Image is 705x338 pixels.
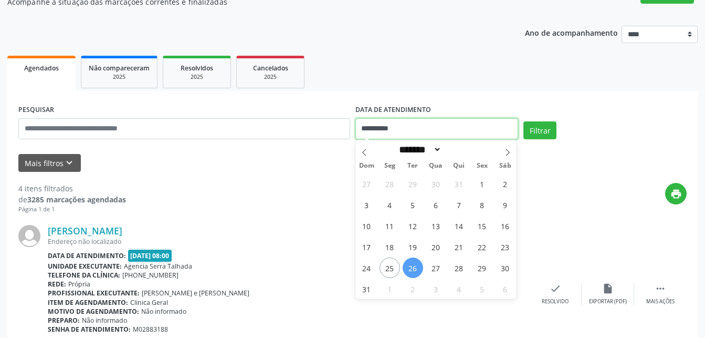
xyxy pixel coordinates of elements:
[124,262,192,271] span: Agencia Serra Talhada
[356,237,377,257] span: Agosto 17, 2025
[426,194,446,215] span: Agosto 6, 2025
[244,73,297,81] div: 2025
[48,289,140,298] b: Profissional executante:
[403,258,423,278] span: Agosto 26, 2025
[82,316,127,325] span: Não informado
[542,298,569,305] div: Resolvido
[130,298,168,307] span: Clinica Geral
[602,283,614,294] i: insert_drive_file
[550,283,561,294] i: check
[355,162,378,169] span: Dom
[18,205,126,214] div: Página 1 de 1
[380,279,400,299] span: Setembro 1, 2025
[380,216,400,236] span: Agosto 11, 2025
[447,162,470,169] span: Qui
[380,173,400,194] span: Julho 28, 2025
[48,298,128,307] b: Item de agendamento:
[141,307,186,316] span: Não informado
[426,173,446,194] span: Julho 30, 2025
[449,173,469,194] span: Julho 31, 2025
[18,154,81,172] button: Mais filtroskeyboard_arrow_down
[401,162,424,169] span: Ter
[495,237,515,257] span: Agosto 23, 2025
[378,162,401,169] span: Seg
[253,64,288,73] span: Cancelados
[133,325,168,334] span: M02883188
[403,279,423,299] span: Setembro 2, 2025
[495,216,515,236] span: Agosto 16, 2025
[356,173,377,194] span: Julho 27, 2025
[48,251,126,260] b: Data de atendimento:
[426,216,446,236] span: Agosto 13, 2025
[380,194,400,215] span: Agosto 4, 2025
[27,194,126,204] strong: 3285 marcações agendadas
[493,162,517,169] span: Sáb
[441,144,476,155] input: Year
[68,280,90,289] span: Própria
[48,237,529,246] div: Endereço não localizado
[122,271,178,280] span: [PHONE_NUMBER]
[355,102,431,118] label: DATA DE ATENDIMENTO
[89,64,150,73] span: Não compareceram
[525,26,618,39] p: Ano de acompanhamento
[64,157,75,169] i: keyboard_arrow_down
[646,298,675,305] div: Mais ações
[403,194,423,215] span: Agosto 5, 2025
[142,289,249,298] span: [PERSON_NAME] e [PERSON_NAME]
[470,162,493,169] span: Sex
[128,250,172,262] span: [DATE] 08:00
[89,73,150,81] div: 2025
[181,64,213,73] span: Resolvidos
[495,258,515,278] span: Agosto 30, 2025
[495,279,515,299] span: Setembro 6, 2025
[472,194,492,215] span: Agosto 8, 2025
[472,237,492,257] span: Agosto 22, 2025
[48,262,122,271] b: Unidade executante:
[449,279,469,299] span: Setembro 4, 2025
[356,194,377,215] span: Agosto 3, 2025
[523,121,556,139] button: Filtrar
[48,325,131,334] b: Senha de atendimento:
[380,258,400,278] span: Agosto 25, 2025
[48,225,122,237] a: [PERSON_NAME]
[449,216,469,236] span: Agosto 14, 2025
[18,102,54,118] label: PESQUISAR
[670,188,682,200] i: print
[403,173,423,194] span: Julho 29, 2025
[48,280,66,289] b: Rede:
[380,237,400,257] span: Agosto 18, 2025
[403,216,423,236] span: Agosto 12, 2025
[449,258,469,278] span: Agosto 28, 2025
[589,298,627,305] div: Exportar (PDF)
[426,258,446,278] span: Agosto 27, 2025
[472,258,492,278] span: Agosto 29, 2025
[396,144,442,155] select: Month
[426,237,446,257] span: Agosto 20, 2025
[495,173,515,194] span: Agosto 2, 2025
[426,279,446,299] span: Setembro 3, 2025
[472,173,492,194] span: Agosto 1, 2025
[449,237,469,257] span: Agosto 21, 2025
[403,237,423,257] span: Agosto 19, 2025
[655,283,666,294] i: 
[48,271,120,280] b: Telefone da clínica:
[18,183,126,194] div: 4 itens filtrados
[665,183,687,204] button: print
[472,279,492,299] span: Setembro 5, 2025
[356,216,377,236] span: Agosto 10, 2025
[18,225,40,247] img: img
[48,307,139,316] b: Motivo de agendamento:
[495,194,515,215] span: Agosto 9, 2025
[424,162,447,169] span: Qua
[171,73,223,81] div: 2025
[356,258,377,278] span: Agosto 24, 2025
[449,194,469,215] span: Agosto 7, 2025
[18,194,126,205] div: de
[24,64,59,73] span: Agendados
[472,216,492,236] span: Agosto 15, 2025
[48,316,80,325] b: Preparo:
[356,279,377,299] span: Agosto 31, 2025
